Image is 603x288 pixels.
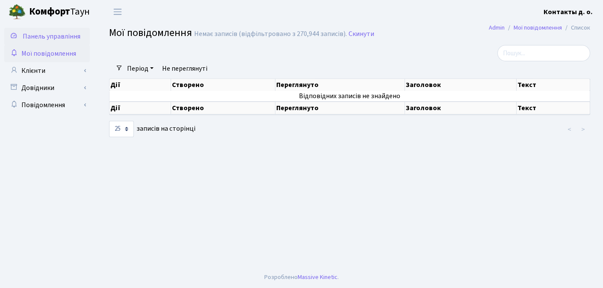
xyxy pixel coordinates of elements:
input: Пошук... [497,45,590,61]
a: Клієнти [4,62,90,79]
a: Період [124,61,157,76]
span: Панель управління [23,32,80,41]
b: Комфорт [29,5,70,18]
select: записів на сторінці [109,121,134,137]
div: Немає записів (відфільтровано з 270,944 записів). [194,30,347,38]
li: Список [562,23,590,33]
img: logo.png [9,3,26,21]
td: Відповідних записів не знайдено [109,91,590,101]
button: Переключити навігацію [107,5,128,19]
th: Переглянуто [275,102,405,114]
th: Дії [109,79,171,91]
th: Заголовок [405,102,517,114]
a: Контакты д. о. [544,7,593,17]
span: Таун [29,5,90,19]
a: Мої повідомлення [514,23,562,32]
a: Довідники [4,79,90,96]
a: Не переглянуті [159,61,211,76]
a: Повідомлення [4,96,90,114]
div: Розроблено . [264,273,339,282]
th: Текст [517,79,590,91]
a: Панель управління [4,28,90,45]
a: Massive Kinetic [298,273,337,282]
label: записів на сторінці [109,121,195,137]
th: Заголовок [405,79,517,91]
th: Створено [171,102,275,114]
th: Створено [171,79,275,91]
a: Admin [489,23,505,32]
th: Дії [109,102,171,114]
a: Скинути [349,30,374,38]
a: Мої повідомлення [4,45,90,62]
th: Переглянуто [275,79,405,91]
span: Мої повідомлення [21,49,76,58]
span: Мої повідомлення [109,25,192,40]
th: Текст [517,102,590,114]
nav: breadcrumb [476,19,603,37]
